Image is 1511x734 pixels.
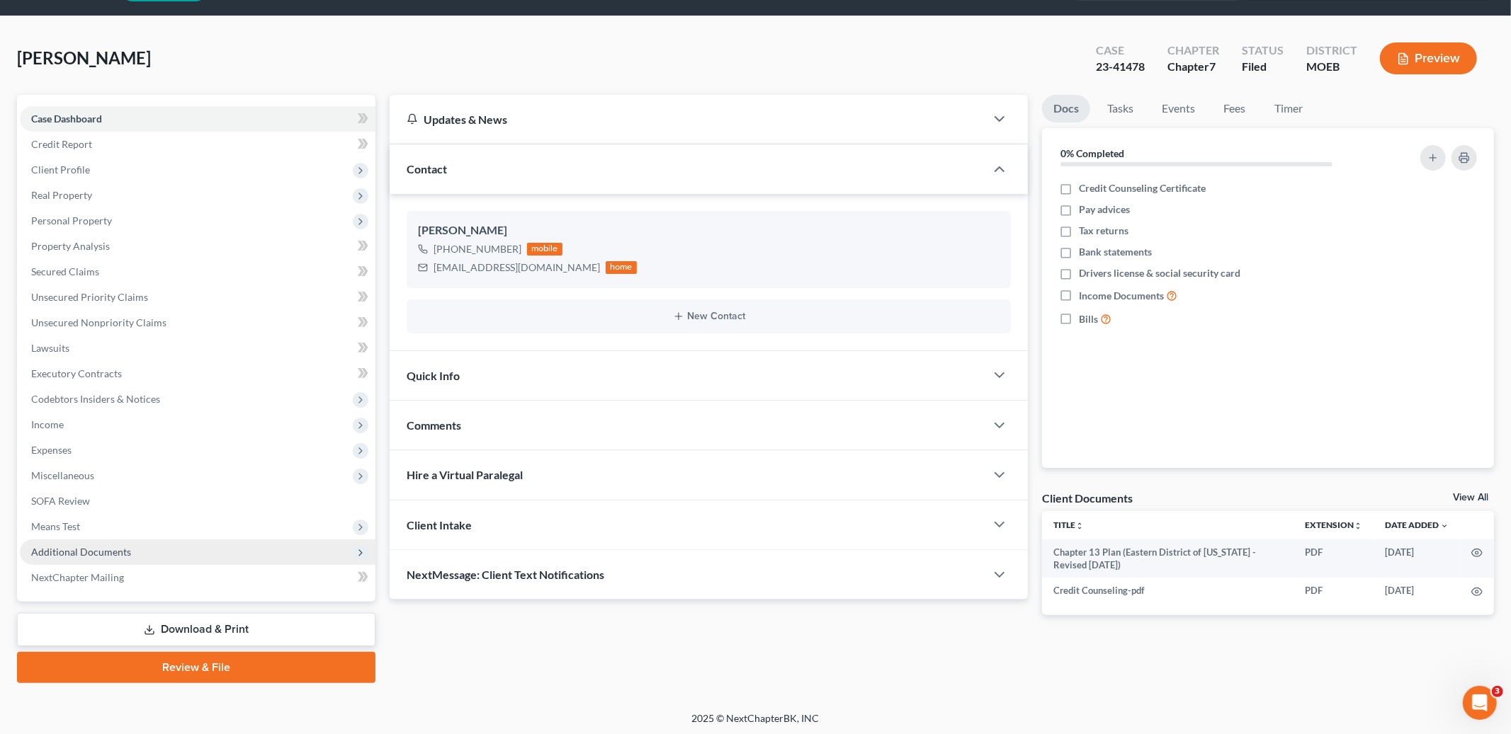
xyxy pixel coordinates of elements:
span: [PERSON_NAME] [17,47,151,68]
span: 3 [1492,686,1503,697]
div: Chapter [1167,42,1219,59]
span: Means Test [31,520,80,532]
i: expand_more [1440,522,1449,530]
span: Secured Claims [31,265,99,277]
div: [PHONE_NUMBER] [434,242,521,256]
span: Property Analysis [31,240,110,252]
span: Executory Contracts [31,367,122,379]
span: Lawsuits [31,342,69,354]
span: Additional Documents [31,546,131,558]
a: Tasks [1096,95,1145,122]
span: Miscellaneous [31,469,94,481]
td: Credit Counseling-pdf [1042,578,1294,603]
a: Secured Claims [20,259,375,285]
span: Unsecured Priority Claims [31,291,148,303]
a: Review & File [17,652,375,683]
a: Fees [1212,95,1257,122]
div: 23-41478 [1096,59,1145,75]
a: Titleunfold_more [1053,520,1084,530]
span: Credit Report [31,138,92,150]
td: [DATE] [1374,578,1460,603]
span: Real Property [31,189,92,201]
span: Drivers license & social security card [1079,266,1240,280]
strong: 0% Completed [1060,147,1124,159]
span: Bank statements [1079,245,1152,259]
a: Credit Report [20,132,375,157]
div: [EMAIL_ADDRESS][DOMAIN_NAME] [434,260,600,275]
div: Case [1096,42,1145,59]
span: Expenses [31,444,72,456]
td: PDF [1294,539,1374,578]
a: Events [1150,95,1206,122]
div: [PERSON_NAME] [418,222,1000,239]
div: MOEB [1306,59,1357,75]
td: [DATE] [1374,539,1460,578]
i: unfold_more [1354,522,1362,530]
i: unfold_more [1075,522,1084,530]
div: Updates & News [407,112,968,127]
a: SOFA Review [20,488,375,514]
span: Income Documents [1079,289,1164,303]
span: NextChapter Mailing [31,571,124,583]
span: Unsecured Nonpriority Claims [31,316,166,328]
a: View All [1453,493,1488,503]
span: Tax returns [1079,224,1128,238]
span: Hire a Virtual Paralegal [407,468,523,481]
div: District [1306,42,1357,59]
span: Contact [407,162,447,176]
iframe: Intercom live chat [1463,686,1497,720]
div: home [606,261,637,274]
button: New Contact [418,311,1000,322]
a: Date Added expand_more [1385,520,1449,530]
div: Client Documents [1042,491,1133,505]
a: Docs [1042,95,1090,122]
span: 7 [1209,59,1216,73]
div: Status [1242,42,1284,59]
button: Preview [1380,42,1477,74]
span: Client Intake [407,518,472,532]
span: Codebtors Insiders & Notices [31,393,160,405]
a: Unsecured Nonpriority Claims [20,310,375,336]
span: Credit Counseling Certificate [1079,181,1206,195]
span: Quick Info [407,369,460,382]
td: PDF [1294,578,1374,603]
td: Chapter 13 Plan (Eastern District of [US_STATE] - Revised [DATE]) [1042,539,1294,578]
div: Chapter [1167,59,1219,75]
a: Timer [1263,95,1314,122]
span: Bills [1079,312,1098,326]
span: Case Dashboard [31,113,102,125]
a: Executory Contracts [20,361,375,386]
a: Unsecured Priority Claims [20,285,375,310]
div: mobile [527,243,562,256]
span: Pay advices [1079,202,1130,217]
a: Property Analysis [20,234,375,259]
span: Comments [407,418,461,432]
span: SOFA Review [31,495,90,507]
span: Personal Property [31,214,112,226]
a: Extensionunfold_more [1305,520,1362,530]
span: NextMessage: Client Text Notifications [407,568,604,581]
span: Client Profile [31,164,90,176]
span: Income [31,418,64,430]
a: Download & Print [17,613,375,646]
div: Filed [1242,59,1284,75]
a: Case Dashboard [20,106,375,132]
a: NextChapter Mailing [20,565,375,590]
a: Lawsuits [20,336,375,361]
